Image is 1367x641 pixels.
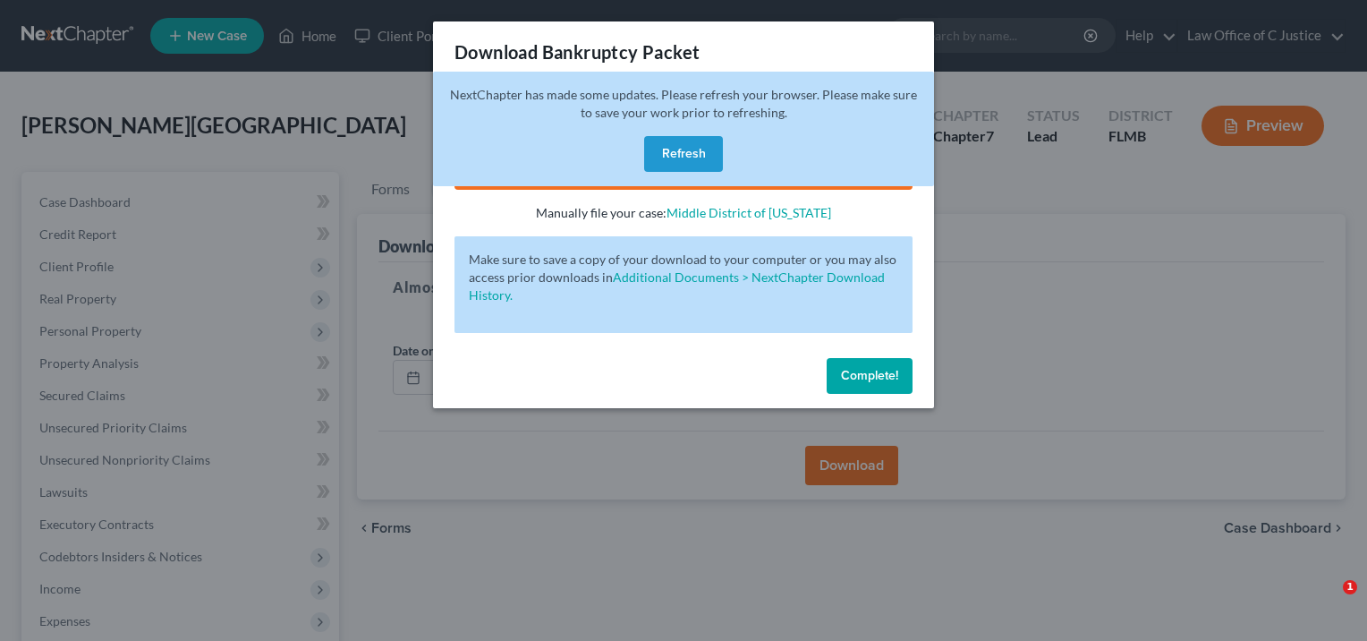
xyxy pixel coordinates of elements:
[454,39,700,64] h3: Download Bankruptcy Packet
[1343,580,1357,594] span: 1
[1306,580,1349,623] iframe: Intercom live chat
[644,136,723,172] button: Refresh
[469,251,898,304] p: Make sure to save a copy of your download to your computer or you may also access prior downloads in
[827,358,913,394] button: Complete!
[469,269,885,303] a: Additional Documents > NextChapter Download History.
[667,205,831,220] a: Middle District of [US_STATE]
[841,368,898,383] span: Complete!
[450,87,917,120] span: NextChapter has made some updates. Please refresh your browser. Please make sure to save your wor...
[454,204,913,222] p: Manually file your case:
